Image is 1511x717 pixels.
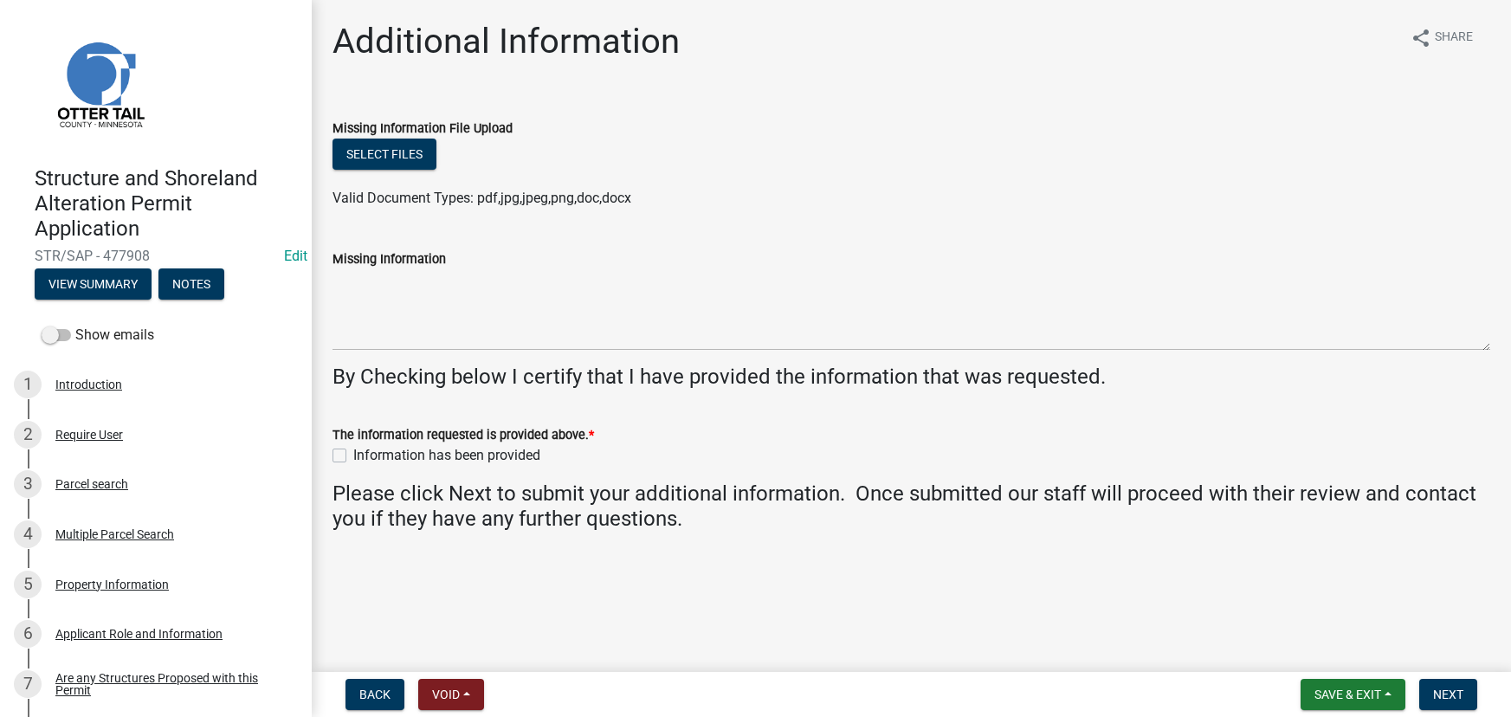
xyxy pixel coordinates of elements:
button: Select files [333,139,436,170]
wm-modal-confirm: Notes [158,279,224,293]
label: Show emails [42,325,154,346]
span: STR/SAP - 477908 [35,248,277,264]
button: Save & Exit [1301,679,1405,710]
a: Edit [284,248,307,264]
button: Back [345,679,404,710]
wm-modal-confirm: Summary [35,279,152,293]
label: The information requested is provided above. [333,430,594,442]
button: Notes [158,268,224,300]
label: Missing Information [333,254,446,266]
div: Parcel search [55,478,128,490]
div: Applicant Role and Information [55,628,223,640]
label: Missing Information File Upload [333,123,513,135]
img: Otter Tail County, Minnesota [35,18,165,148]
button: shareShare [1397,21,1487,55]
h4: Structure and Shoreland Alteration Permit Application [35,166,298,241]
div: 4 [14,520,42,548]
span: Valid Document Types: pdf,jpg,jpeg,png,doc,docx [333,190,631,206]
div: Multiple Parcel Search [55,528,174,540]
div: Property Information [55,578,169,591]
div: 3 [14,470,42,498]
div: Introduction [55,378,122,391]
span: Share [1435,28,1473,48]
button: View Summary [35,268,152,300]
span: Back [359,688,391,701]
button: Void [418,679,484,710]
div: 6 [14,620,42,648]
div: 2 [14,421,42,449]
span: Save & Exit [1314,688,1381,701]
h1: Additional Information [333,21,680,62]
div: Are any Structures Proposed with this Permit [55,672,284,696]
h4: By Checking below I certify that I have provided the information that was requested. [333,365,1490,390]
div: 1 [14,371,42,398]
div: 7 [14,670,42,698]
span: Void [432,688,460,701]
div: Require User [55,429,123,441]
i: share [1411,28,1431,48]
h4: Please click Next to submit your additional information. Once submitted our staff will proceed wi... [333,481,1490,532]
span: Next [1433,688,1463,701]
button: Next [1419,679,1477,710]
wm-modal-confirm: Edit Application Number [284,248,307,264]
div: 5 [14,571,42,598]
label: Information has been provided [353,445,540,466]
